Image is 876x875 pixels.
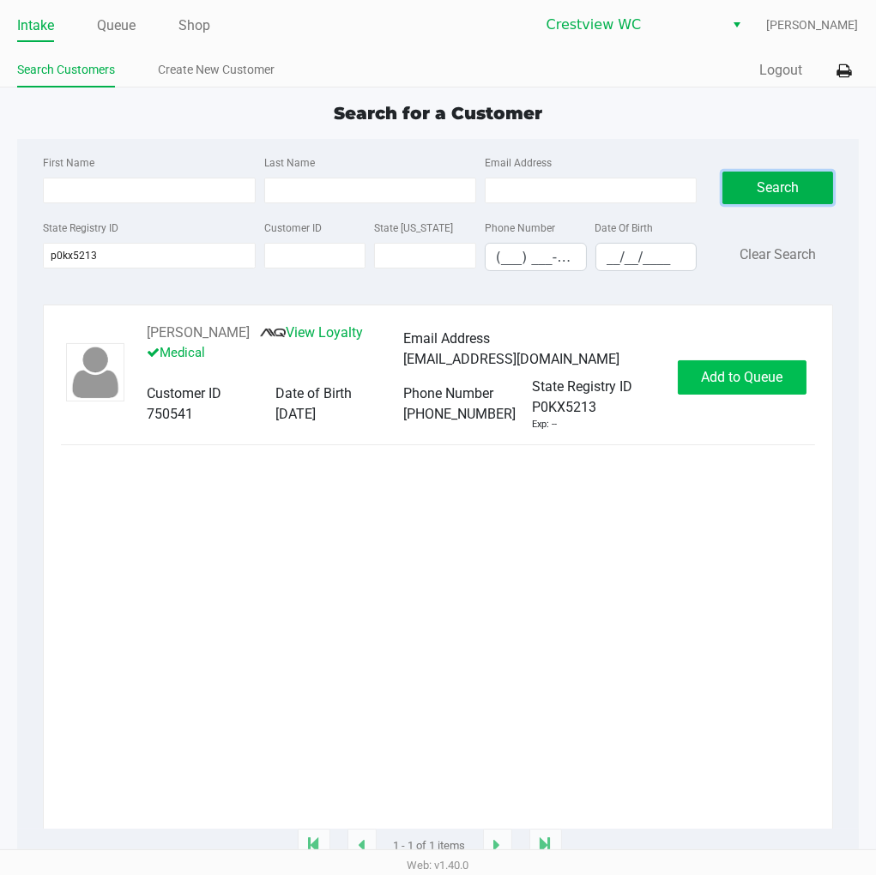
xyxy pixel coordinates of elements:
span: Crestview WC [547,15,714,35]
span: P0KX5213 [532,397,596,418]
label: First Name [43,155,94,171]
span: Customer ID [147,385,221,401]
kendo-maskedtextbox: Format: (999) 999-9999 [485,243,587,271]
input: Format: (999) 999-9999 [486,244,586,270]
app-submit-button: Next [483,829,512,863]
button: Select [724,9,749,40]
a: View Loyalty [260,324,363,341]
button: Search [722,172,832,204]
app-submit-button: Previous [347,829,377,863]
a: Queue [97,14,136,38]
span: [PERSON_NAME] [767,16,859,34]
span: Email Address [404,330,491,347]
a: Search Customers [17,59,115,81]
p: Medical [147,343,403,363]
span: Phone Number [404,385,494,401]
button: Logout [760,60,803,81]
button: Add to Queue [678,360,807,395]
label: State [US_STATE] [374,220,453,236]
label: Customer ID [264,220,322,236]
span: [PHONE_NUMBER] [404,406,517,422]
label: State Registry ID [43,220,118,236]
app-submit-button: Move to last page [529,829,562,863]
span: Add to Queue [701,369,782,385]
label: Phone Number [485,220,555,236]
span: Search for a Customer [334,103,542,124]
kendo-maskedtextbox: Format: MM/DD/YYYY [595,243,698,271]
span: State Registry ID [532,378,632,395]
span: 750541 [147,406,193,422]
label: Email Address [485,155,552,171]
span: [DATE] [275,406,316,422]
span: 1 - 1 of 1 items [394,837,466,854]
button: Clear Search [740,244,816,265]
a: Intake [17,14,54,38]
label: Date Of Birth [595,220,654,236]
a: Create New Customer [158,59,275,81]
input: Format: MM/DD/YYYY [596,244,697,270]
label: Last Name [264,155,315,171]
div: Exp: -- [532,418,557,432]
span: [EMAIL_ADDRESS][DOMAIN_NAME] [404,351,620,367]
app-submit-button: Move to first page [298,829,330,863]
span: Date of Birth [275,385,352,401]
button: See customer info [147,323,250,343]
a: Shop [178,14,210,38]
span: Web: v1.40.0 [408,859,469,872]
